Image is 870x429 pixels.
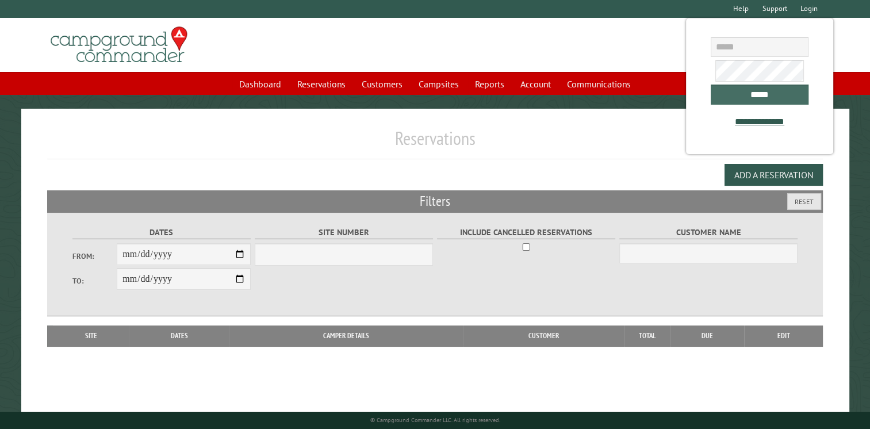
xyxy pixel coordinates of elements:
[355,73,409,95] a: Customers
[72,275,117,286] label: To:
[72,226,251,239] label: Dates
[624,325,670,346] th: Total
[370,416,500,424] small: © Campground Commander LLC. All rights reserved.
[412,73,466,95] a: Campsites
[787,193,821,210] button: Reset
[670,325,744,346] th: Due
[744,325,823,346] th: Edit
[53,325,129,346] th: Site
[468,73,511,95] a: Reports
[463,325,624,346] th: Customer
[725,164,823,186] button: Add a Reservation
[47,127,823,159] h1: Reservations
[129,325,229,346] th: Dates
[255,226,434,239] label: Site Number
[290,73,352,95] a: Reservations
[229,325,463,346] th: Camper Details
[513,73,558,95] a: Account
[47,22,191,67] img: Campground Commander
[437,226,616,239] label: Include Cancelled Reservations
[560,73,638,95] a: Communications
[232,73,288,95] a: Dashboard
[72,251,117,262] label: From:
[619,226,798,239] label: Customer Name
[47,190,823,212] h2: Filters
